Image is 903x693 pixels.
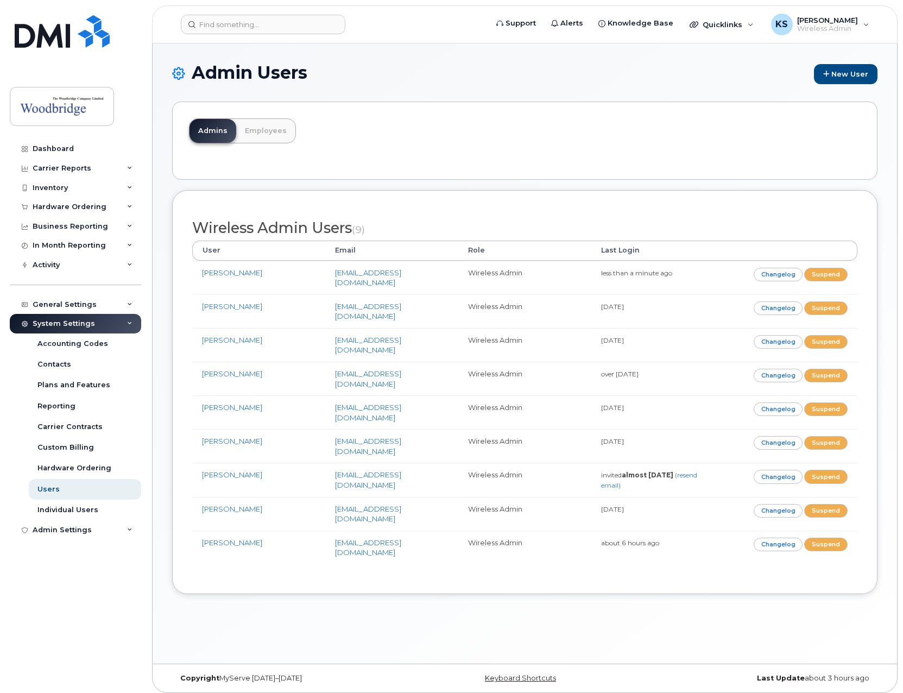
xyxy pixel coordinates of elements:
[757,674,805,682] strong: Last Update
[804,436,848,450] a: Suspend
[458,241,591,260] th: Role
[804,369,848,382] a: Suspend
[180,674,219,682] strong: Copyright
[642,674,877,683] div: about 3 hours ago
[202,505,262,513] a: [PERSON_NAME]
[202,437,262,445] a: [PERSON_NAME]
[335,538,401,557] a: [EMAIL_ADDRESS][DOMAIN_NAME]
[754,470,803,483] a: Changelog
[335,268,401,287] a: [EMAIL_ADDRESS][DOMAIN_NAME]
[458,362,591,395] td: Wireless Admin
[335,336,401,355] a: [EMAIL_ADDRESS][DOMAIN_NAME]
[622,471,673,479] strong: almost [DATE]
[804,470,848,483] a: Suspend
[814,64,877,84] a: New User
[601,269,672,277] small: less than a minute ago
[754,301,803,315] a: Changelog
[601,404,624,412] small: [DATE]
[172,674,407,683] div: MyServe [DATE]–[DATE]
[804,301,848,315] a: Suspend
[335,369,401,388] a: [EMAIL_ADDRESS][DOMAIN_NAME]
[485,674,556,682] a: Keyboard Shortcuts
[172,63,877,84] h1: Admin Users
[804,402,848,416] a: Suspend
[202,336,262,344] a: [PERSON_NAME]
[601,303,624,311] small: [DATE]
[202,470,262,479] a: [PERSON_NAME]
[458,294,591,328] td: Wireless Admin
[754,504,803,518] a: Changelog
[754,436,803,450] a: Changelog
[601,437,624,445] small: [DATE]
[754,369,803,382] a: Changelog
[754,268,803,281] a: Changelog
[804,504,848,518] a: Suspend
[458,395,591,429] td: Wireless Admin
[804,268,848,281] a: Suspend
[458,463,591,496] td: Wireless Admin
[458,531,591,564] td: Wireless Admin
[601,471,697,489] small: invited
[335,470,401,489] a: [EMAIL_ADDRESS][DOMAIN_NAME]
[458,261,591,294] td: Wireless Admin
[754,335,803,349] a: Changelog
[591,241,724,260] th: Last Login
[352,224,365,235] small: (9)
[458,497,591,531] td: Wireless Admin
[754,402,803,416] a: Changelog
[601,370,639,378] small: over [DATE]
[190,119,236,143] a: Admins
[202,538,262,547] a: [PERSON_NAME]
[754,538,803,551] a: Changelog
[192,241,325,260] th: User
[335,437,401,456] a: [EMAIL_ADDRESS][DOMAIN_NAME]
[202,268,262,277] a: [PERSON_NAME]
[458,429,591,463] td: Wireless Admin
[325,241,458,260] th: Email
[335,505,401,524] a: [EMAIL_ADDRESS][DOMAIN_NAME]
[202,403,262,412] a: [PERSON_NAME]
[458,328,591,362] td: Wireless Admin
[236,119,295,143] a: Employees
[202,302,262,311] a: [PERSON_NAME]
[335,302,401,321] a: [EMAIL_ADDRESS][DOMAIN_NAME]
[804,335,848,349] a: Suspend
[192,220,857,236] h2: Wireless Admin Users
[202,369,262,378] a: [PERSON_NAME]
[804,538,848,551] a: Suspend
[601,539,659,547] small: about 6 hours ago
[601,471,697,489] a: (resend email)
[335,403,401,422] a: [EMAIL_ADDRESS][DOMAIN_NAME]
[601,505,624,513] small: [DATE]
[601,336,624,344] small: [DATE]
